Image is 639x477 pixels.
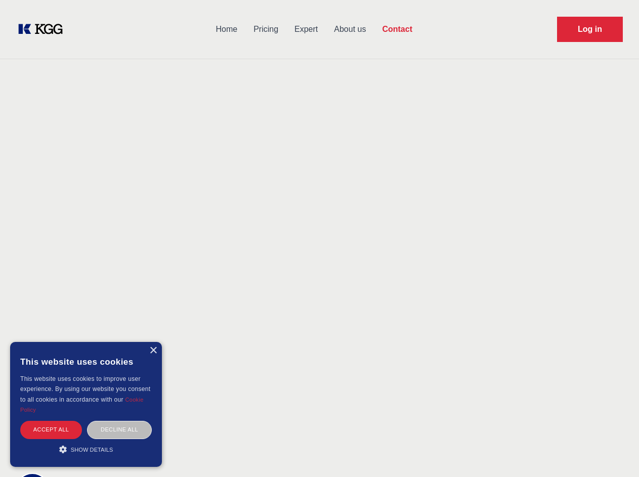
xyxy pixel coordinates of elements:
span: Show details [71,447,113,453]
a: Contact [374,16,420,42]
div: Show details [20,444,152,454]
a: About us [326,16,374,42]
iframe: Chat Widget [588,428,639,477]
span: This website uses cookies to improve user experience. By using our website you consent to all coo... [20,375,150,403]
a: Expert [286,16,326,42]
div: Close [149,347,157,355]
div: This website uses cookies [20,350,152,374]
a: Request Demo [557,17,623,42]
a: Cookie Policy [20,397,144,413]
a: Home [207,16,245,42]
div: Decline all [87,421,152,439]
a: KOL Knowledge Platform: Talk to Key External Experts (KEE) [16,21,71,37]
div: Accept all [20,421,82,439]
a: Pricing [245,16,286,42]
